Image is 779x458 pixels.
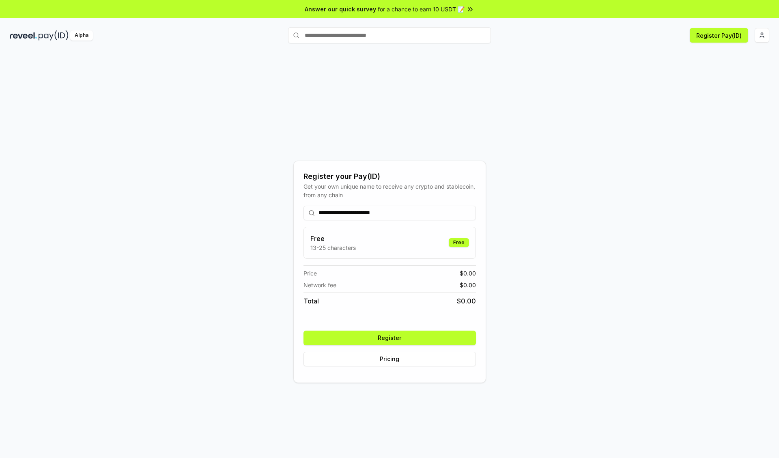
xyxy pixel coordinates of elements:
[690,28,748,43] button: Register Pay(ID)
[460,269,476,277] span: $ 0.00
[305,5,376,13] span: Answer our quick survey
[310,234,356,243] h3: Free
[310,243,356,252] p: 13-25 characters
[303,296,319,306] span: Total
[460,281,476,289] span: $ 0.00
[10,30,37,41] img: reveel_dark
[457,296,476,306] span: $ 0.00
[39,30,69,41] img: pay_id
[303,281,336,289] span: Network fee
[303,182,476,199] div: Get your own unique name to receive any crypto and stablecoin, from any chain
[449,238,469,247] div: Free
[303,269,317,277] span: Price
[303,352,476,366] button: Pricing
[378,5,465,13] span: for a chance to earn 10 USDT 📝
[70,30,93,41] div: Alpha
[303,331,476,345] button: Register
[303,171,476,182] div: Register your Pay(ID)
